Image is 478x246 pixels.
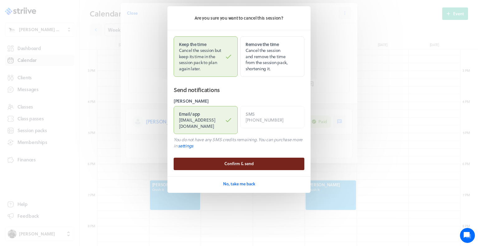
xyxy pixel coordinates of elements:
p: You do not have any SMS credits remaining. You can purchase more in [174,137,304,149]
span: [PHONE_NUMBER] [246,117,284,123]
h2: We're here to help. Ask us anything! [9,41,115,61]
strong: Keep the time [179,41,206,48]
span: Cancel the session and remove the time from the session pack, shortening it. [246,47,288,72]
button: New conversation [10,72,115,85]
strong: Remove the time [246,41,279,48]
a: settings [178,142,193,149]
h1: Hi [9,30,115,40]
iframe: gist-messenger-bubble-iframe [460,228,475,243]
button: No, take me back [223,178,255,190]
strong: Email / app [179,111,200,117]
span: Cancel the session but keep its time in the session pack to plan again later. [179,47,221,72]
strong: SMS [246,111,255,117]
input: Search articles [18,107,111,119]
p: Find an answer quickly [8,97,116,104]
label: [PERSON_NAME] [174,98,304,104]
span: Confirm & send [224,161,254,166]
button: Confirm & send [174,158,304,170]
span: No, take me back [223,181,255,187]
p: Are you sure you want to cancel this session? [174,15,304,21]
span: [EMAIL_ADDRESS][DOMAIN_NAME] [179,117,215,129]
span: New conversation [40,76,75,81]
h2: Send notifications [174,86,304,94]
